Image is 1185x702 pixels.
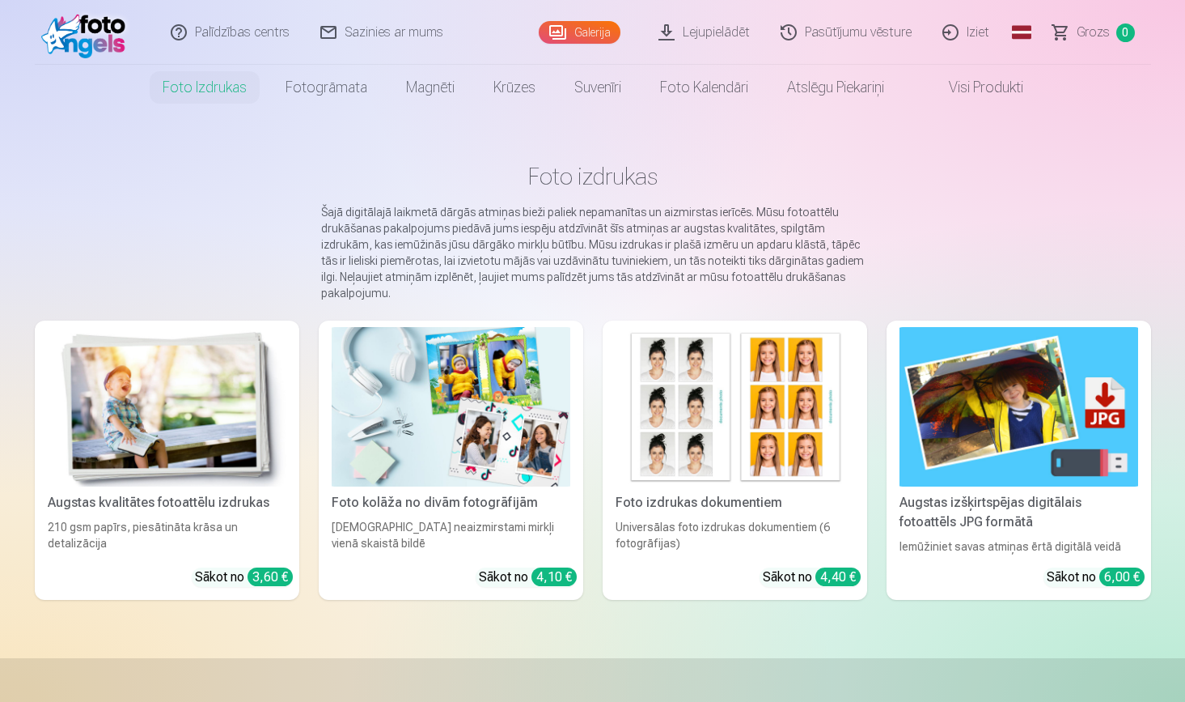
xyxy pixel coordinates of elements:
a: Augstas kvalitātes fotoattēlu izdrukasAugstas kvalitātes fotoattēlu izdrukas210 gsm papīrs, piesā... [35,321,299,600]
div: Universālas foto izdrukas dokumentiem (6 fotogrāfijas) [609,519,861,555]
div: 6,00 € [1099,568,1145,586]
h1: Foto izdrukas [48,162,1138,191]
a: Galerija [539,21,620,44]
span: 0 [1116,23,1135,42]
div: Iemūžiniet savas atmiņas ērtā digitālā veidā [893,538,1145,555]
img: Augstas kvalitātes fotoattēlu izdrukas [48,327,286,487]
div: Sākot no [763,568,861,587]
a: Krūzes [474,65,555,110]
div: Sākot no [479,568,577,587]
a: Augstas izšķirtspējas digitālais fotoattēls JPG formātāAugstas izšķirtspējas digitālais fotoattēl... [887,321,1151,600]
div: Foto izdrukas dokumentiem [609,493,861,513]
a: Foto izdrukas dokumentiemFoto izdrukas dokumentiemUniversālas foto izdrukas dokumentiem (6 fotogr... [603,321,867,600]
a: Suvenīri [555,65,641,110]
div: 210 gsm papīrs, piesātināta krāsa un detalizācija [41,519,293,555]
div: 4,40 € [815,568,861,586]
div: Foto kolāža no divām fotogrāfijām [325,493,577,513]
div: [DEMOGRAPHIC_DATA] neaizmirstami mirkļi vienā skaistā bildē [325,519,577,555]
p: Šajā digitālajā laikmetā dārgās atmiņas bieži paliek nepamanītas un aizmirstas ierīcēs. Mūsu foto... [321,204,865,301]
span: Grozs [1077,23,1110,42]
a: Magnēti [387,65,474,110]
a: Foto kolāža no divām fotogrāfijāmFoto kolāža no divām fotogrāfijām[DEMOGRAPHIC_DATA] neaizmirstam... [319,321,583,600]
div: Sākot no [195,568,293,587]
img: /fa1 [41,6,134,58]
a: Atslēgu piekariņi [768,65,904,110]
img: Foto kolāža no divām fotogrāfijām [332,327,570,487]
div: 3,60 € [248,568,293,586]
a: Fotogrāmata [266,65,387,110]
div: Augstas izšķirtspējas digitālais fotoattēls JPG formātā [893,493,1145,532]
div: 4,10 € [531,568,577,586]
a: Foto kalendāri [641,65,768,110]
a: Foto izdrukas [143,65,266,110]
img: Foto izdrukas dokumentiem [616,327,854,487]
a: Visi produkti [904,65,1043,110]
img: Augstas izšķirtspējas digitālais fotoattēls JPG formātā [899,327,1138,487]
div: Augstas kvalitātes fotoattēlu izdrukas [41,493,293,513]
div: Sākot no [1047,568,1145,587]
